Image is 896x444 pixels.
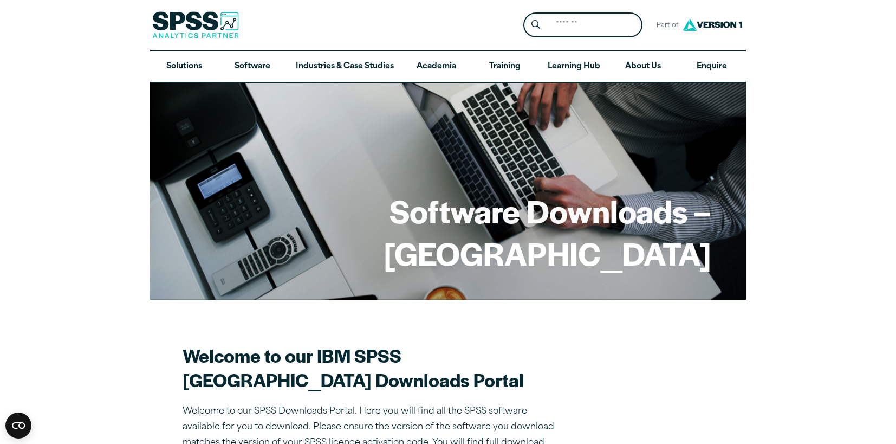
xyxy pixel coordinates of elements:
[678,51,746,82] a: Enquire
[526,15,546,35] button: Search magnifying glass icon
[609,51,677,82] a: About Us
[531,20,540,29] svg: Search magnifying glass icon
[185,190,711,274] h1: Software Downloads – [GEOGRAPHIC_DATA]
[287,51,402,82] a: Industries & Case Studies
[150,51,218,82] a: Solutions
[402,51,471,82] a: Academia
[5,413,31,439] button: Open CMP widget
[539,51,609,82] a: Learning Hub
[471,51,539,82] a: Training
[218,51,287,82] a: Software
[152,11,239,38] img: SPSS Analytics Partner
[680,15,745,35] img: Version1 Logo
[523,12,642,38] form: Site Header Search Form
[150,51,746,82] nav: Desktop version of site main menu
[183,343,562,392] h2: Welcome to our IBM SPSS [GEOGRAPHIC_DATA] Downloads Portal
[651,18,680,34] span: Part of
